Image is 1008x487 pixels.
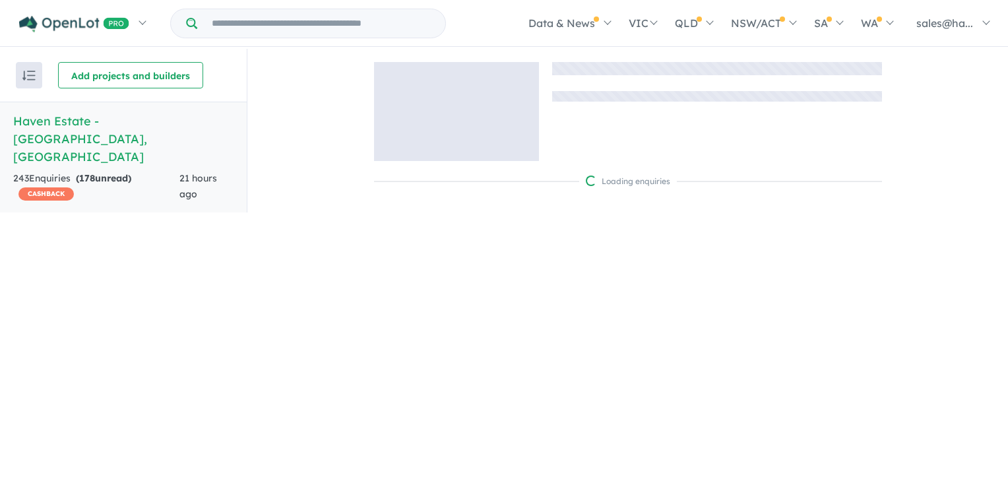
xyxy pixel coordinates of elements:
img: Openlot PRO Logo White [19,16,129,32]
span: sales@ha... [916,16,973,30]
span: 178 [79,172,95,184]
strong: ( unread) [76,172,131,184]
input: Try estate name, suburb, builder or developer [200,9,443,38]
div: Loading enquiries [586,175,670,188]
button: Add projects and builders [58,62,203,88]
span: 21 hours ago [179,172,217,200]
img: sort.svg [22,71,36,81]
h5: Haven Estate - [GEOGRAPHIC_DATA] , [GEOGRAPHIC_DATA] [13,112,234,166]
span: CASHBACK [18,187,74,201]
div: 243 Enquir ies [13,171,179,203]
